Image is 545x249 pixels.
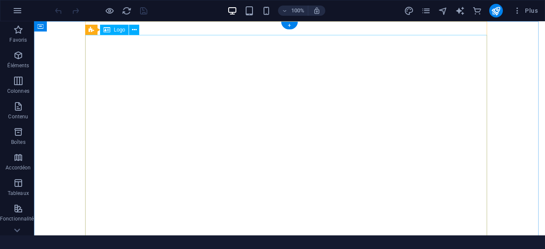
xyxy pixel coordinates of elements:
[472,6,482,16] i: E-commerce
[291,6,304,16] h6: 100%
[455,6,465,16] i: AI Writer
[404,6,414,16] button: design
[8,113,28,120] p: Contenu
[11,139,26,146] p: Boîtes
[122,6,132,16] i: Actualiser la page
[121,6,132,16] button: reload
[7,62,29,69] p: Éléments
[510,4,541,17] button: Plus
[472,6,482,16] button: commerce
[278,6,308,16] button: 100%
[491,6,501,16] i: Publier
[313,7,321,14] i: Lors du redimensionnement, ajuster automatiquement le niveau de zoom en fonction de l'appareil sé...
[104,6,115,16] button: Cliquez ici pour quitter le mode Aperçu et poursuivre l'édition.
[281,22,298,29] div: +
[7,88,29,94] p: Colonnes
[438,6,448,16] i: Navigateur
[421,6,431,16] button: pages
[9,37,27,43] p: Favoris
[8,190,29,197] p: Tableaux
[421,6,431,16] i: Pages (Ctrl+Alt+S)
[6,164,31,171] p: Accordéon
[489,4,503,17] button: publish
[404,6,414,16] i: Design (Ctrl+Alt+Y)
[438,6,448,16] button: navigator
[114,27,125,32] span: Logo
[455,6,465,16] button: text_generator
[513,6,538,15] span: Plus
